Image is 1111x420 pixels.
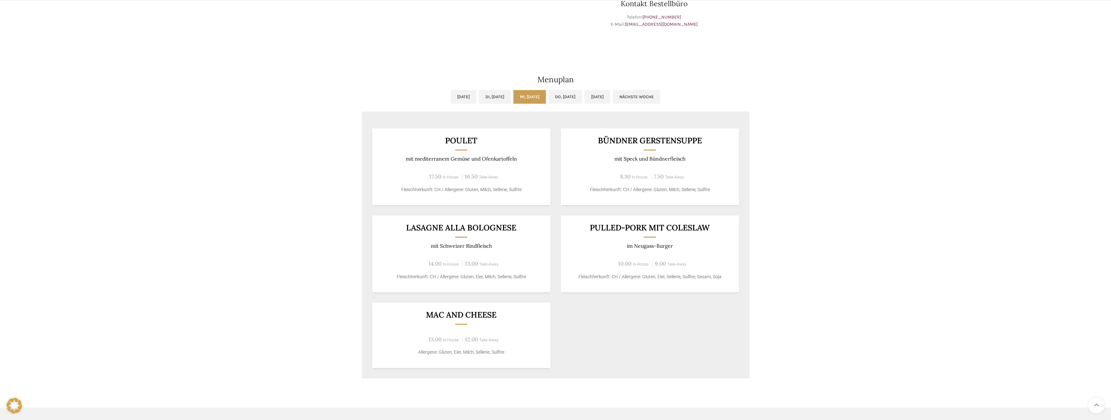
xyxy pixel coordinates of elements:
a: [EMAIL_ADDRESS][DOMAIN_NAME] [625,21,698,27]
p: Fleischherkunft: CH / Allergene: Gluten, Milch, Sellerie, Sulfite [380,186,542,193]
p: Fleischherkunft: CH / Allergene: Gluten, Eier, Sellerie, Sulfite, Sesam, Soja [569,273,731,280]
h3: Bündner Gerstensuppe [569,137,731,145]
span: 10.00 [618,260,631,267]
span: Take-Away [479,175,498,179]
span: 17.50 [429,173,441,180]
span: 7.50 [654,173,664,180]
h3: Poulet [380,137,542,145]
a: Di, [DATE] [479,90,511,104]
span: Take-Away [667,262,686,267]
h3: Mac and Cheese [380,311,542,319]
p: mit Speck und Bündnerfleisch [569,156,731,162]
a: Mi, [DATE] [513,90,546,104]
span: Take-Away [665,175,684,179]
h3: LASAGNE ALLA BOLOGNESE [380,224,542,232]
span: 12.00 [465,336,478,343]
p: mit Schweizer Rindfleisch [380,243,542,249]
a: [DATE] [451,90,476,104]
span: In-House [443,262,459,267]
a: [DATE] [585,90,610,104]
span: 14.00 [429,260,442,267]
a: Do, [DATE] [549,90,582,104]
a: Nächste Woche [613,90,660,104]
span: In-House [632,175,648,179]
p: mit mediterranem Gemüse und Ofenkartoffeln [380,156,542,162]
span: 13.00 [465,260,478,267]
span: 13.00 [429,336,442,343]
span: In-House [633,262,649,267]
span: Take-Away [479,262,498,267]
h3: Pulled-Pork mit Coleslaw [569,224,731,232]
p: Telefon: E-Mail: [559,14,749,28]
span: Take-Away [479,338,498,342]
span: In-House [443,175,458,179]
span: 9.00 [655,260,666,267]
span: 16.50 [465,173,478,180]
p: im Neugass-Burger [569,243,731,249]
span: In-House [443,338,459,342]
p: Fleischherkunft: CH / Allergene: Gluten, Milch, Sellerie, Sulfite [569,186,731,193]
p: Fleischherkunft: CH / Allergene: Gluten, Eier, Milch, Sellerie, Sulfite [380,273,542,280]
p: Allergene: Gluten, Eier, Milch, Sellerie, Sulfite [380,349,542,356]
span: 8.30 [620,173,630,180]
h2: Menuplan [362,76,749,84]
a: [PHONE_NUMBER] [642,14,681,20]
a: Scroll to top button [1088,397,1104,413]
